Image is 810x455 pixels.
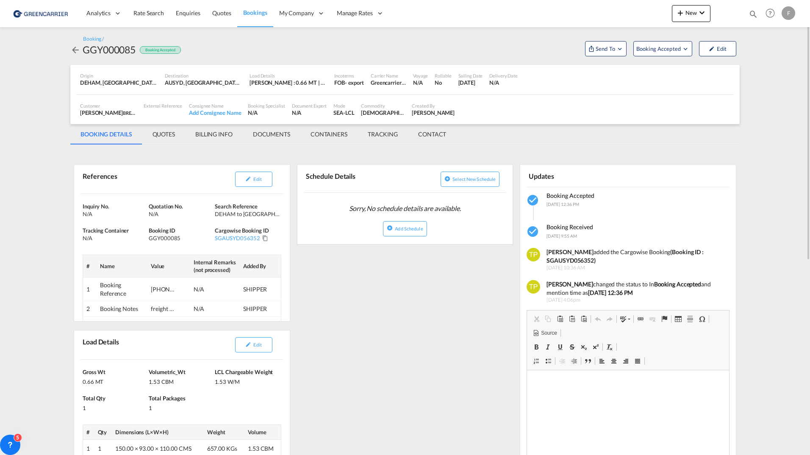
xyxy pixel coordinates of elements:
[337,9,373,17] span: Manage Rates
[248,109,285,117] div: N/A
[345,79,364,86] div: - export
[709,46,715,52] md-icon: icon-pencil
[140,46,180,54] div: Booking Accepted
[189,103,241,109] div: Consignee Name
[215,234,260,242] div: SGAUSYD056352
[527,168,626,183] div: Updates
[112,424,203,439] th: Dimensions (L×W×H)
[151,285,176,294] div: 18-25-09-058
[590,341,602,352] a: Superscript
[194,305,219,313] div: N/A
[333,109,354,117] div: SEA-LCL
[654,280,701,288] b: Booking Accepted
[604,341,616,352] a: Remove Format
[782,6,795,20] div: F
[435,72,451,79] div: Rollable
[215,227,269,234] span: Cargowise Booking ID
[672,5,710,22] button: icon-plus 400-fgNewicon-chevron-down
[592,314,604,325] a: Undo (Ctrl+Z)
[452,176,496,182] span: Select new schedule
[387,225,393,231] md-icon: icon-plus-circle
[97,277,147,301] td: Booking Reference
[83,395,105,402] span: Total Qty
[144,103,182,109] div: External Reference
[70,124,142,144] md-tab-item: BOOKING DETAILS
[334,79,345,86] div: FOB
[749,9,758,22] div: icon-magnify
[546,202,579,207] span: [DATE] 12:36 PM
[235,172,272,187] button: icon-pencilEdit
[566,314,578,325] a: Paste as plain text (Ctrl+Shift+V)
[149,203,183,210] span: Quotation No.
[530,341,542,352] a: Bold (Ctrl+B)
[633,41,692,56] button: Open demo menu
[215,376,279,386] div: 1.53 W/M
[527,370,729,455] iframe: Editor, editor2
[542,341,554,352] a: Italic (Ctrl+I)
[253,342,261,347] span: Edit
[546,192,594,199] span: Booking Accepted
[435,79,451,86] div: No
[243,9,267,16] span: Bookings
[240,301,281,317] td: SHIPPER
[632,355,644,366] a: Justify
[165,79,243,86] div: AUSYD, Sydney, Australia, Oceania, Oceania
[489,79,518,86] div: N/A
[176,9,200,17] span: Enquiries
[408,124,456,144] md-tab-item: CONTACT
[546,280,593,288] b: [PERSON_NAME]
[546,223,593,230] span: Booking Received
[292,103,327,109] div: Document Expert
[684,314,696,325] a: Insert Horizontal Line
[83,255,97,277] th: #
[240,317,281,341] td: SHIPPER
[70,43,83,56] div: icon-arrow-left
[185,124,243,144] md-tab-item: BILLING INFO
[371,79,406,86] div: Greencarrier Consolidators
[578,314,590,325] a: Paste from Word
[115,445,191,452] span: 150.00 × 93.00 × 110.00 CMS
[585,41,627,56] button: Open demo menu
[279,9,314,17] span: My Company
[83,36,104,43] div: Booking /
[149,227,175,234] span: Booking ID
[83,210,147,218] div: N/A
[441,172,499,187] button: icon-plus-circleSelect new schedule
[83,234,147,242] div: N/A
[80,103,137,109] div: Customer
[97,255,147,277] th: Name
[204,424,244,439] th: Weight
[546,297,723,304] span: [DATE] 4:06pm
[83,43,136,56] div: GGY000085
[149,210,213,218] div: N/A
[194,285,219,294] div: N/A
[80,334,122,356] div: Load Details
[207,445,237,452] span: 657.00 KGs
[489,72,518,79] div: Delivery Date
[371,72,406,79] div: Carrier Name
[80,168,180,190] div: References
[635,314,646,325] a: Link (Ctrl+K)
[240,277,281,301] td: SHIPPER
[588,289,633,296] b: [DATE] 12:36 PM
[83,277,97,301] td: 1
[149,369,186,375] span: Volumetric_Wt
[243,124,300,144] md-tab-item: DOCUMENTS
[395,226,423,231] span: Add Schedule
[542,355,554,366] a: Insert/Remove Bulleted List
[697,8,707,18] md-icon: icon-chevron-down
[149,376,213,386] div: 1.53 CBM
[215,369,273,375] span: LCL Chargeable Weight
[646,314,658,325] a: Unlink
[412,109,455,117] div: Stephanie Bomberg
[83,203,109,210] span: Inquiry No.
[361,103,405,109] div: Commodity
[250,79,327,86] div: [PERSON_NAME] : 0.66 MT | Volumetric Wt : 1.53 CBM | Chargeable Wt : 1.53 W/M
[554,341,566,352] a: Underline (Ctrl+U)
[699,41,736,56] button: icon-pencilEdit
[334,72,364,79] div: Incoterms
[248,445,274,452] span: 1.53 CBM
[165,72,243,79] div: Destination
[527,280,540,294] img: 52QHzMAAAAGSURBVAMAt2qQaq+hUecAAAAASUVORK5CYII=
